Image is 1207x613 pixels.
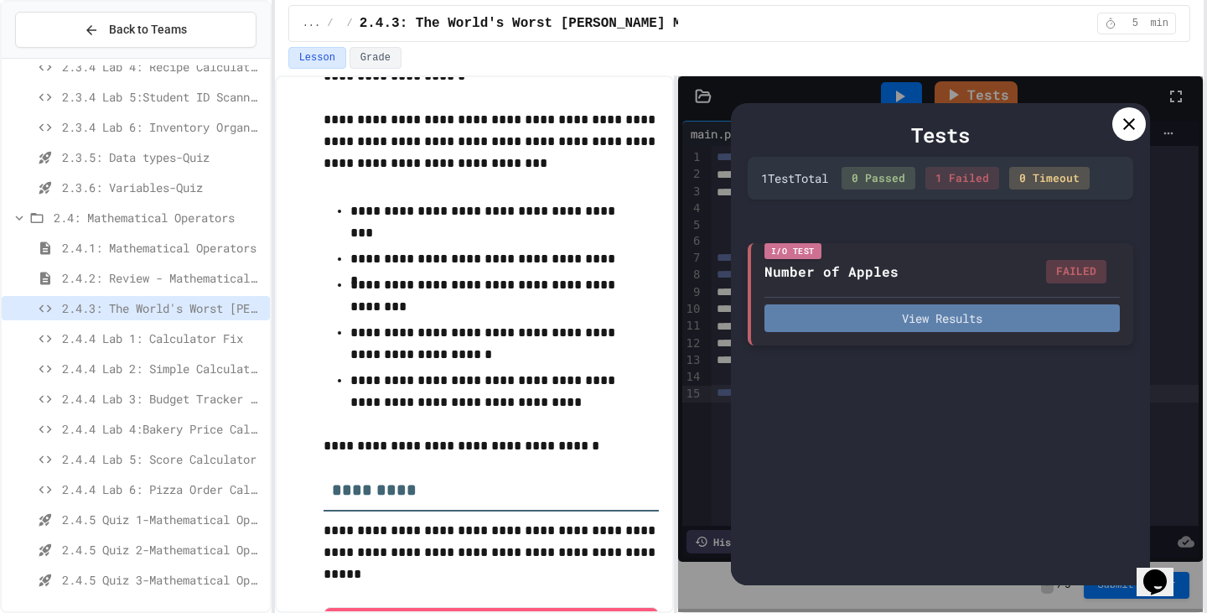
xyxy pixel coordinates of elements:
[764,243,821,259] div: I/O Test
[327,17,333,30] span: /
[62,481,263,498] span: 2.4.4 Lab 6: Pizza Order Calculator
[1122,17,1148,30] span: 5
[764,304,1120,332] button: View Results
[62,88,263,106] span: 2.3.4 Lab 5:Student ID Scanner
[761,169,828,187] div: 1 Test Total
[350,47,401,69] button: Grade
[360,13,722,34] span: 2.4.3: The World's Worst [PERSON_NAME] Market
[62,541,263,558] span: 2.4.5 Quiz 2-Mathematical Operators
[62,148,263,166] span: 2.3.5: Data types-Quiz
[842,167,915,190] div: 0 Passed
[62,239,263,257] span: 2.4.1: Mathematical Operators
[1046,260,1106,283] div: FAILED
[1137,546,1190,596] iframe: chat widget
[1150,17,1168,30] span: min
[62,390,263,408] span: 2.4.4 Lab 3: Budget Tracker Fix
[54,209,263,226] span: 2.4: Mathematical Operators
[748,120,1133,150] div: Tests
[62,571,263,589] span: 2.4.5 Quiz 3-Mathematical Operators
[1009,167,1090,190] div: 0 Timeout
[925,167,999,190] div: 1 Failed
[346,17,352,30] span: /
[62,269,263,287] span: 2.4.2: Review - Mathematical Operators
[62,511,263,528] span: 2.4.5 Quiz 1-Mathematical Operators
[15,12,256,48] button: Back to Teams
[303,17,321,30] span: ...
[62,118,263,136] span: 2.3.4 Lab 6: Inventory Organizer
[62,420,263,438] span: 2.4.4 Lab 4:Bakery Price Calculator
[62,58,263,75] span: 2.3.4 Lab 4: Recipe Calculator
[62,450,263,468] span: 2.4.4 Lab 5: Score Calculator
[62,299,263,317] span: 2.4.3: The World's Worst [PERSON_NAME] Market
[109,21,187,39] span: Back to Teams
[62,360,263,377] span: 2.4.4 Lab 2: Simple Calculator
[764,262,899,282] div: Number of Apples
[288,47,346,69] button: Lesson
[62,179,263,196] span: 2.3.6: Variables-Quiz
[62,330,263,347] span: 2.4.4 Lab 1: Calculator Fix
